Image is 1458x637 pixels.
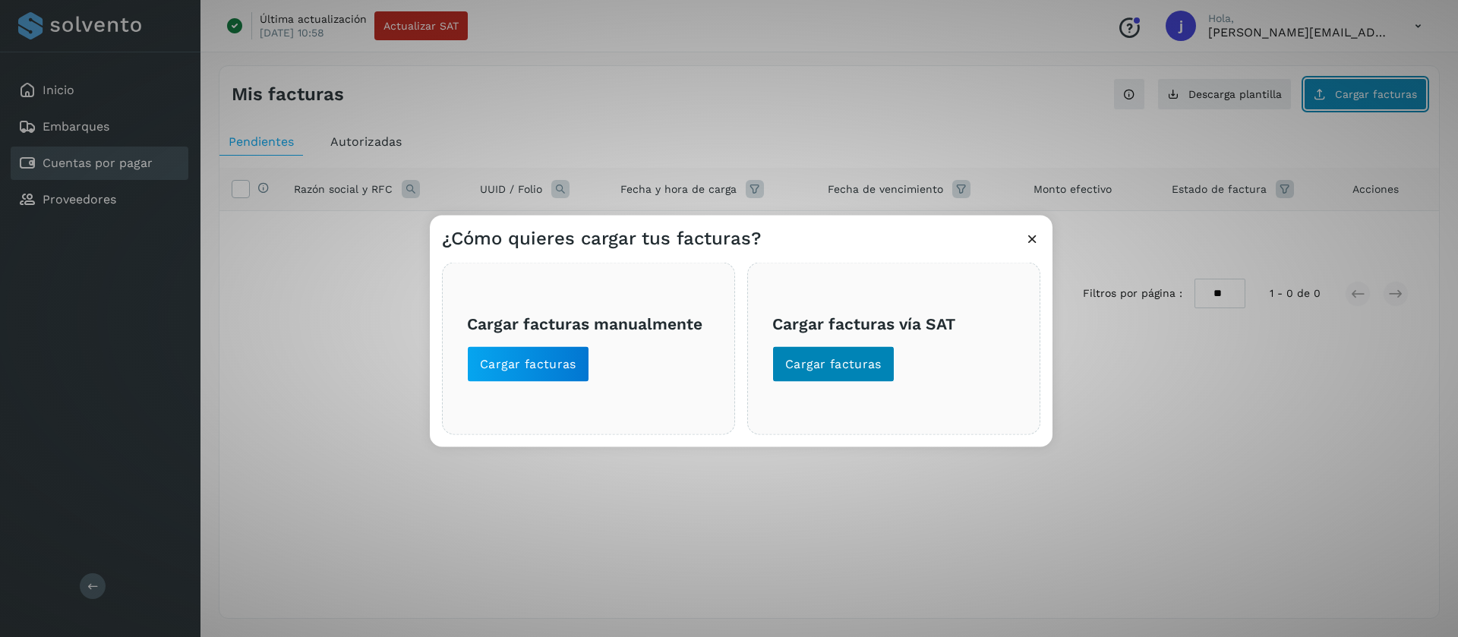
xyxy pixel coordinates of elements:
[772,314,1015,333] h3: Cargar facturas vía SAT
[480,355,576,372] span: Cargar facturas
[467,345,589,382] button: Cargar facturas
[442,227,761,249] h3: ¿Cómo quieres cargar tus facturas?
[467,314,710,333] h3: Cargar facturas manualmente
[772,345,895,382] button: Cargar facturas
[785,355,882,372] span: Cargar facturas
